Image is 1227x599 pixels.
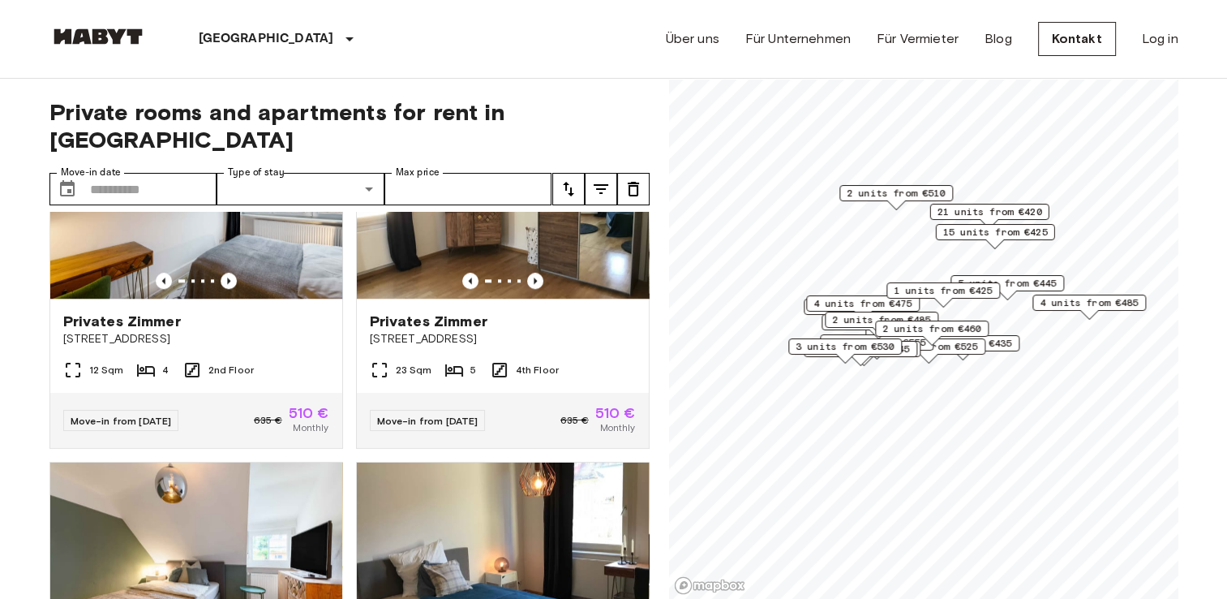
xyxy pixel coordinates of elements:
span: [STREET_ADDRESS] [63,331,329,347]
a: Mapbox logo [674,576,745,595]
div: Map marker [839,185,953,210]
span: 635 € [560,413,589,428]
div: Map marker [906,335,1019,360]
span: Monthly [599,420,635,435]
div: Map marker [872,338,985,364]
div: Map marker [822,314,935,339]
span: 15 units from €425 [942,225,1047,239]
div: Map marker [950,275,1064,300]
span: [STREET_ADDRESS] [370,331,636,347]
span: 510 € [289,406,329,420]
button: Previous image [156,273,172,289]
span: 2 units from €525 [879,339,978,354]
button: Previous image [221,273,237,289]
span: 2 units from €460 [882,321,981,336]
button: Choose date [51,173,84,205]
span: 5 units from €445 [958,276,1057,291]
a: Log in [1142,29,1178,49]
a: Über uns [666,29,719,49]
div: Map marker [935,224,1054,249]
span: 4 units from €475 [813,296,912,311]
a: Für Unternehmen [745,29,851,49]
div: Map marker [875,321,989,346]
span: 510 € [595,406,636,420]
span: Move-in from [DATE] [377,415,478,427]
span: 5 [470,363,476,377]
span: Private rooms and apartments for rent in [GEOGRAPHIC_DATA] [49,98,650,153]
a: Blog [985,29,1012,49]
div: Map marker [886,282,1000,308]
span: 4 [162,363,169,377]
img: Habyt [49,28,147,45]
button: tune [585,173,617,205]
button: Previous image [462,273,478,289]
div: Map marker [804,299,917,324]
a: Für Vermieter [877,29,959,49]
span: 3 units from €530 [796,339,895,354]
span: 5 units from €435 [913,336,1012,351]
span: 635 € [254,413,282,428]
div: Map marker [806,295,920,321]
span: 2 units from €485 [832,312,931,327]
span: 1 units from €425 [894,283,993,298]
button: Previous image [527,273,543,289]
div: Map marker [804,341,917,366]
label: Move-in date [61,166,121,179]
div: Map marker [820,334,933,360]
span: 4th Floor [516,363,559,377]
span: Monthly [293,420,328,435]
span: Privates Zimmer [370,312,487,331]
span: 21 units from €420 [937,205,1041,219]
a: Marketing picture of unit DE-09-007-001-04HFPrevious imagePrevious imagePrivates Zimmer[STREET_AD... [49,103,343,449]
span: Privates Zimmer [63,312,181,331]
div: Map marker [929,204,1049,229]
button: tune [552,173,585,205]
label: Type of stay [228,166,285,179]
span: 23 Sqm [396,363,432,377]
span: 4 units from €485 [1040,295,1139,310]
div: Map marker [825,312,938,337]
span: 2 units from €510 [847,186,946,200]
span: 12 Sqm [89,363,124,377]
button: tune [617,173,650,205]
label: Max price [396,166,440,179]
p: [GEOGRAPHIC_DATA] [199,29,334,49]
div: Map marker [807,341,920,366]
a: Kontakt [1038,22,1116,56]
span: Move-in from [DATE] [71,415,172,427]
div: Map marker [1032,295,1146,320]
span: 2nd Floor [208,363,254,377]
div: Map marker [788,338,902,364]
span: 1 units from €445 [811,342,910,356]
a: Marketing picture of unit DE-09-015-001-02HFPrevious imagePrevious imagePrivates Zimmer[STREET_AD... [356,103,650,449]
